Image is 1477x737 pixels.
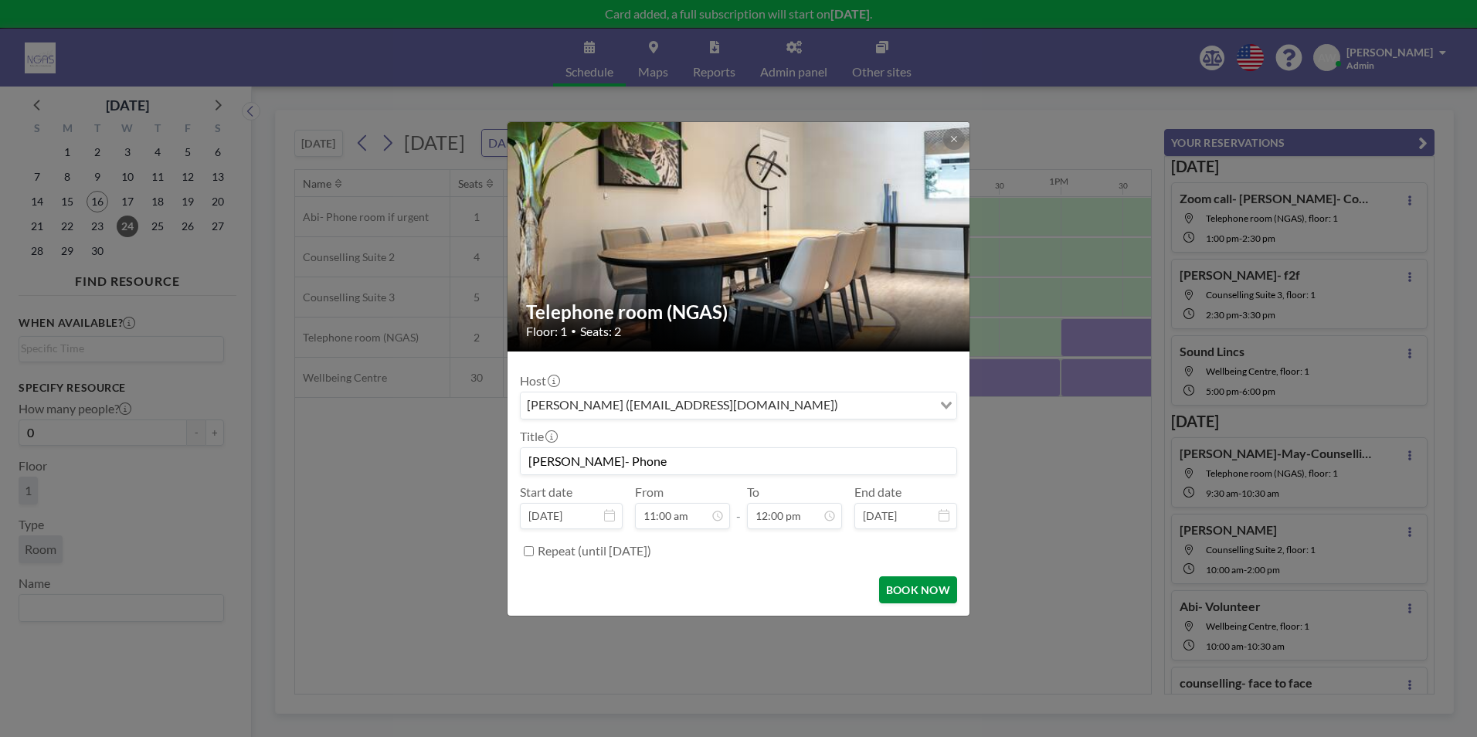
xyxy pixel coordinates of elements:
h2: Telephone room (NGAS) [526,301,952,324]
label: End date [854,484,901,500]
span: • [571,325,576,337]
span: - [736,490,741,524]
input: Search for option [843,396,931,416]
label: Repeat (until [DATE]) [538,543,651,559]
button: BOOK NOW [879,576,957,603]
label: Start date [520,484,572,500]
label: Host [520,373,559,389]
div: Search for option [521,392,956,419]
span: Seats: 2 [580,324,621,339]
label: To [747,484,759,500]
label: From [635,484,664,500]
span: [PERSON_NAME] ([EMAIL_ADDRESS][DOMAIN_NAME]) [524,396,841,416]
input: Abi's reservation [521,448,956,474]
img: 537.jpg [508,82,971,391]
span: Floor: 1 [526,324,567,339]
label: Title [520,429,556,444]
